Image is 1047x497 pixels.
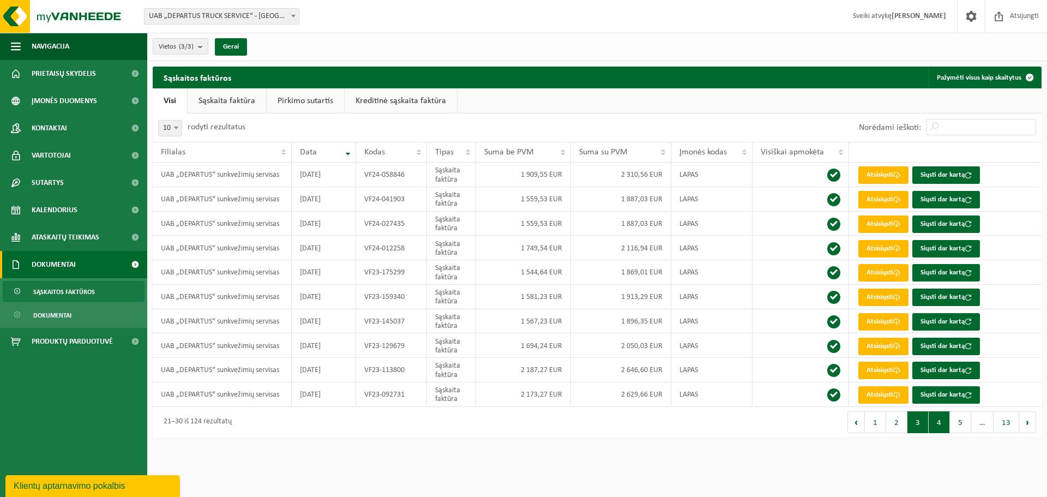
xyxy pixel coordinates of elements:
[867,318,893,325] font: Atsisiųsti
[1019,411,1036,433] button: Next
[33,313,71,319] font: Dokumentai
[521,391,562,399] font: 2 173,27 EUR
[161,220,279,228] font: UAB „DEPARTUS“ sunkvežimių servisas
[3,304,145,325] a: Dokumentai
[364,366,405,374] font: VF23-113800
[164,74,231,83] font: Sąskaitos faktūros
[159,121,182,136] span: 10
[364,318,405,326] font: VF23-145037
[161,195,279,203] font: UAB „DEPARTUS“ sunkvežimių servisas
[912,240,980,258] button: Siųsti dar kartą
[920,269,965,276] font: Siųsti dar kartą
[435,313,460,330] font: Sąskaita faktūra
[621,391,663,399] font: 2 629,66 EUR
[300,293,321,301] font: [DATE]
[867,171,893,178] font: Atsisiųsti
[1010,12,1039,20] font: Atsijungti
[161,148,185,157] font: Filialas
[300,171,321,179] font: [DATE]
[300,220,321,228] font: [DATE]
[161,391,279,399] font: UAB „DEPARTUS“ sunkvežimių servisas
[994,411,1019,433] button: 13
[920,343,965,350] font: Siųsti dar kartą
[867,294,893,301] font: Atsisiųsti
[521,220,562,228] font: 1 559,53 EUR
[679,391,698,399] font: LAPAS
[159,43,176,50] font: Vietos
[300,366,321,374] font: [DATE]
[161,293,279,301] font: UAB „DEPARTUS“ sunkvežimių servisas
[484,148,534,157] font: Suma be PVM
[679,366,698,374] font: LAPAS
[867,343,893,350] font: Atsisiųsti
[912,338,980,355] button: Siųsti dar kartą
[920,367,965,374] font: Siųsti dar kartą
[164,97,176,105] font: Visi
[858,264,908,282] a: Atsisiųsti
[198,97,255,105] font: Sąskaita faktūra
[161,318,279,326] font: UAB „DEPARTUS“ sunkvežimių servisas
[912,386,980,404] button: Siųsti dar kartą
[161,171,279,179] font: UAB „DEPARTUS“ sunkvežimių servisas
[679,244,698,252] font: LAPAS
[364,148,385,157] font: Kodas
[621,244,663,252] font: 2 116,94 EUR
[161,342,279,350] font: UAB „DEPARTUS“ sunkvežimių servisas
[32,124,67,133] font: Kontaktai
[912,362,980,379] button: Siųsti dar kartą
[950,411,971,433] button: 5
[867,220,893,227] font: Atsisiųsti
[300,318,321,326] font: [DATE]
[5,473,182,497] iframe: pokalbių valdiklis
[145,9,299,24] span: UAB „DEPARTUS TRUCK SERVICE“ - ŠIAULIAI
[144,8,299,25] span: UAB „DEPARTUS TRUCK SERVICE“ - ŠIAULIAI
[32,261,76,269] font: Dokumentai
[867,367,893,374] font: Atsisiųsti
[859,123,921,132] font: Norėdami ieškoti:
[32,70,96,78] font: Prietaisų skydelis
[521,342,562,350] font: 1 694,24 EUR
[920,318,965,325] font: Siųsti dar kartą
[621,318,663,326] font: 1 896,35 EUR
[435,362,460,379] font: Sąskaita faktūra
[858,362,908,379] a: Atsisiųsti
[300,268,321,277] font: [DATE]
[163,124,171,132] font: 10
[621,195,663,203] font: 1 887,03 EUR
[892,12,946,20] font: [PERSON_NAME]
[858,386,908,404] a: Atsisiųsti
[867,196,893,203] font: Atsisiųsti
[223,43,239,50] font: Gerai
[435,166,460,183] font: Sąskaita faktūra
[621,366,663,374] font: 2 646,60 EUR
[356,97,446,105] font: Kreditinė sąskaita faktūra
[621,293,663,301] font: 1 913,29 EUR
[912,264,980,282] button: Siųsti dar kartą
[521,244,562,252] font: 1 749,54 EUR
[435,215,460,232] font: Sąskaita faktūra
[858,215,908,233] a: Atsisiųsti
[153,38,208,55] button: Vietos(3/3)
[32,179,64,187] font: Sutartys
[912,191,980,208] button: Siųsti dar kartą
[32,206,77,214] font: Kalendorius
[679,148,727,157] font: Įmonės kodas
[679,195,698,203] font: LAPAS
[364,342,405,350] font: VF23-129679
[188,123,245,131] font: rodyti rezultatus
[149,12,325,20] font: UAB „DEPARTUS TRUCK SERVICE“ - [GEOGRAPHIC_DATA]
[858,338,908,355] a: Atsisiųsti
[32,97,97,105] font: Įmonės duomenys
[364,293,405,301] font: VF23-159340
[679,318,698,326] font: LAPAS
[858,240,908,258] a: Atsisiųsti
[32,338,113,346] font: Produktų parduotuvė
[858,191,908,208] a: Atsisiųsti
[621,342,663,350] font: 2 050,03 EUR
[912,215,980,233] button: Siųsti dar kartą
[435,264,460,281] font: Sąskaita faktūra
[300,148,317,157] font: Data
[32,152,71,160] font: Vartotojai
[435,337,460,354] font: Sąskaita faktūra
[971,411,994,433] span: …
